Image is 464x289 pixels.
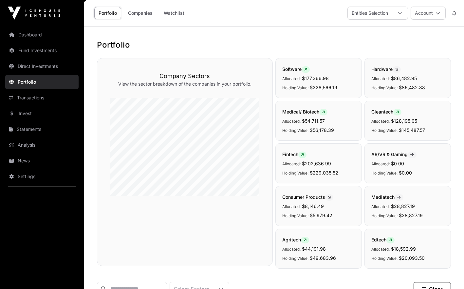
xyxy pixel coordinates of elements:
span: Edtech [371,237,395,242]
span: $0.00 [391,161,404,166]
span: Holding Value: [371,213,398,218]
span: Allocated: [371,161,390,166]
span: Allocated: [282,247,301,252]
span: Mediatech [371,194,403,200]
span: Agritech [282,237,309,242]
span: $18,592.99 [391,246,416,252]
span: Hardware [371,66,401,72]
a: Transactions [5,91,79,105]
span: Holding Value: [282,171,308,175]
img: Icehouse Ventures Logo [8,7,60,20]
span: Consumer Products [282,194,333,200]
span: Allocated: [371,119,390,124]
span: $0.00 [399,170,412,175]
span: $5,979.42 [310,213,332,218]
span: Allocated: [282,204,301,209]
span: $229,035.52 [310,170,338,175]
span: Allocated: [282,76,301,81]
span: $49,683.96 [310,255,336,261]
a: Dashboard [5,28,79,42]
span: Holding Value: [371,85,398,90]
span: Holding Value: [282,128,308,133]
a: Settings [5,169,79,184]
a: Statements [5,122,79,136]
span: Allocated: [282,161,301,166]
iframe: Chat Widget [431,258,464,289]
a: Portfolio [94,7,121,19]
span: AR/VR & Gaming [371,152,417,157]
a: Direct Investments [5,59,79,73]
a: Portfolio [5,75,79,89]
span: $8,146.49 [302,203,324,209]
a: Invest [5,106,79,121]
span: Holding Value: [371,128,398,133]
span: $54,711.57 [302,118,325,124]
a: News [5,154,79,168]
span: Holding Value: [282,256,308,261]
span: $86,482.95 [391,75,417,81]
span: Cleantech [371,109,401,114]
span: $28,827.19 [391,203,415,209]
span: Allocated: [371,204,390,209]
span: Allocated: [371,247,390,252]
span: Medical/ Biotech [282,109,327,114]
span: $28,827.19 [399,213,423,218]
p: View the sector breakdown of the companies in your portfolio. [110,81,259,87]
a: Analysis [5,138,79,152]
button: Account [411,7,446,20]
span: $44,191.98 [302,246,326,252]
span: $20,093.50 [399,255,425,261]
a: Watchlist [159,7,189,19]
a: Fund Investments [5,43,79,58]
span: $202,636.99 [302,161,331,166]
span: Holding Value: [282,213,308,218]
span: $145,487.57 [399,127,425,133]
span: Fintech [282,152,306,157]
span: Holding Value: [282,85,308,90]
span: $56,178.39 [310,127,334,133]
span: $177,366.98 [302,75,329,81]
span: Holding Value: [371,171,398,175]
h1: Portfolio [97,40,451,50]
span: $228,566.19 [310,85,337,90]
a: Companies [124,7,157,19]
span: Software [282,66,310,72]
span: $86,482.88 [399,85,425,90]
span: Allocated: [282,119,301,124]
span: $128,195.05 [391,118,417,124]
h3: Company Sectors [110,72,259,81]
span: Holding Value: [371,256,398,261]
span: Allocated: [371,76,390,81]
div: Entities Selection [348,7,392,19]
